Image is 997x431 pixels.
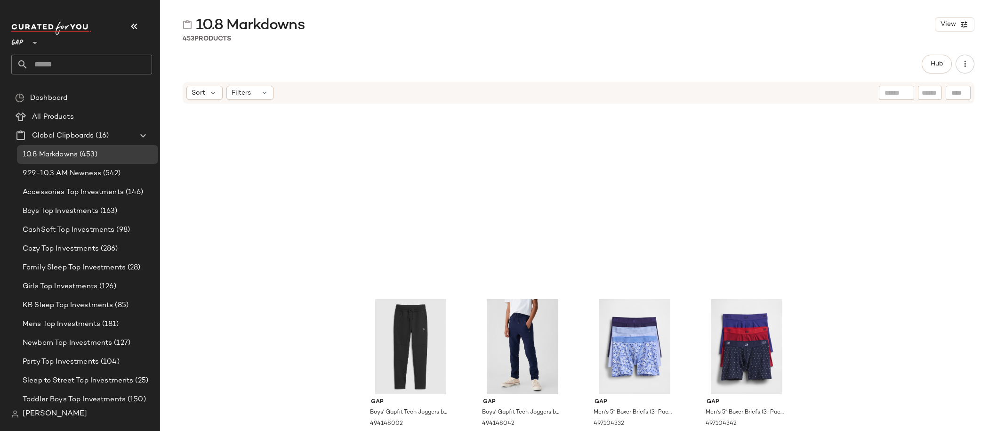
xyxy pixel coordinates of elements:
span: Hub [930,60,943,68]
img: cfy_white_logo.C9jOOHJF.svg [11,22,91,35]
span: Party Top Investments [23,357,99,367]
span: (542) [101,168,121,179]
span: Accessories Top Investments [23,187,124,198]
img: svg%3e [183,20,192,29]
button: Hub [922,55,952,73]
span: KB Sleep Top Investments [23,300,113,311]
span: Cozy Top Investments [23,244,99,254]
span: GAP [11,32,24,49]
span: (126) [97,281,116,292]
span: Newborn Top Investments [23,338,112,349]
span: Gap [483,398,563,407]
span: (150) [126,394,146,405]
span: (16) [94,130,109,141]
span: Global Clipboards [32,130,94,141]
span: Dashboard [30,93,67,104]
button: View [935,17,974,32]
img: svg%3e [15,93,24,103]
img: cn17225028.jpg [363,299,458,394]
img: cn55568333.jpg [475,299,570,394]
span: 10.8 Markdowns [196,16,305,35]
span: (104) [99,357,120,367]
span: (98) [114,225,130,236]
span: 494148042 [482,420,515,428]
span: Sleep to Street Top Investments [23,375,133,386]
span: (28) [126,262,141,273]
span: Mens Top Investments [23,319,100,330]
span: Girls Top Investments [23,281,97,292]
span: Gap [371,398,450,407]
span: Toddler Boys Top Investments [23,394,126,405]
span: View [940,21,956,28]
span: (163) [98,206,118,217]
div: Products [183,34,231,44]
span: Gap [595,398,674,407]
img: cn58072200.jpg [699,299,794,394]
span: 9.29-10.3 AM Newness [23,168,101,179]
span: Boys Top Investments [23,206,98,217]
span: (146) [124,187,144,198]
span: Men's 5" Boxer Briefs (3-Pack) by Gap Light Blue Floral Size XS [594,408,673,417]
img: svg%3e [11,410,19,418]
span: CashSoft Top Investments [23,225,114,236]
span: (85) [113,300,129,311]
span: Boys' Gapfit Tech Joggers by Gap Blue Size XS (4/5) [482,408,562,417]
span: All Products [32,112,74,122]
span: (127) [112,338,130,349]
span: 10.8 Markdowns [23,149,78,160]
span: [PERSON_NAME] [23,408,87,420]
span: 497104332 [594,420,624,428]
span: Sort [192,88,205,98]
span: Gap [707,398,786,407]
span: 494148002 [370,420,403,428]
span: (286) [99,244,118,254]
img: cn58072197.jpg [587,299,682,394]
span: (453) [78,149,97,160]
span: Boys' Gapfit Tech Joggers by Gap True Black Size XS (4/5) [370,408,450,417]
span: Filters [232,88,251,98]
span: (25) [133,375,148,386]
span: Family Sleep Top Investments [23,262,126,273]
span: Men's 5" Boxer Briefs (3-Pack) by Gap Navy Red Dot Size S [706,408,785,417]
span: 497104342 [706,420,737,428]
span: (181) [100,319,119,330]
span: 453 [183,35,194,42]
